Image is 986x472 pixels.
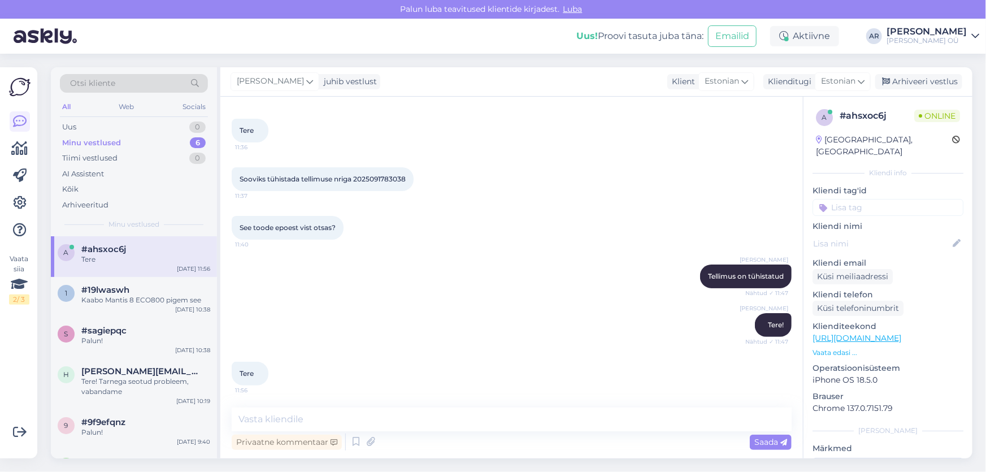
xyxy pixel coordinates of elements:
div: [DATE] 11:56 [177,265,210,273]
button: Emailid [708,25,757,47]
span: #ahsxoc6j [81,244,126,254]
div: 0 [189,153,206,164]
div: Uus [62,122,76,133]
div: [DATE] 10:38 [175,346,210,354]
p: Klienditeekond [813,321,963,332]
div: 0 [189,122,206,133]
div: Web [117,99,137,114]
div: Kliendi info [813,168,963,178]
div: Aktiivne [770,26,839,46]
span: 9 [64,421,68,430]
div: Arhiveeri vestlus [875,74,962,89]
p: Märkmed [813,443,963,454]
b: Uus! [576,31,598,41]
div: Kõik [62,184,79,195]
span: [PERSON_NAME] [740,256,788,264]
div: Tiimi vestlused [62,153,118,164]
div: [DATE] 10:38 [175,305,210,314]
p: Kliendi email [813,257,963,269]
div: Socials [180,99,208,114]
a: [PERSON_NAME][PERSON_NAME] OÜ [887,27,979,45]
p: Kliendi tag'id [813,185,963,197]
span: Otsi kliente [70,77,115,89]
span: Online [914,110,960,122]
span: Tere [240,126,254,135]
p: iPhone OS 18.5.0 [813,374,963,386]
div: Minu vestlused [62,137,121,149]
span: #sagiepqc [81,326,127,336]
span: 1 [65,289,67,297]
input: Lisa nimi [813,237,950,250]
div: [GEOGRAPHIC_DATA], [GEOGRAPHIC_DATA] [816,134,952,158]
span: s [64,330,68,338]
div: Palun! [81,427,210,438]
div: Privaatne kommentaar [232,435,342,450]
input: Lisa tag [813,199,963,216]
a: [URL][DOMAIN_NAME] [813,333,901,343]
span: Nähtud ✓ 11:47 [745,337,788,346]
div: Klient [667,76,695,88]
span: Sooviks tühistada tellimuse nriga 2025091783038 [240,175,406,183]
p: Kliendi nimi [813,220,963,232]
div: Küsi meiliaadressi [813,269,893,284]
span: Minu vestlused [108,219,159,229]
div: AR [866,28,882,44]
span: Tellimus on tühistatud [708,272,784,280]
span: #9f9efqnz [81,417,125,427]
div: [DATE] 9:40 [177,438,210,446]
span: Tere! [768,321,784,329]
p: Brauser [813,391,963,402]
span: 11:40 [235,240,277,249]
div: Proovi tasuta juba täna: [576,29,703,43]
span: Tere [240,369,254,378]
span: Saada [754,437,787,447]
div: [PERSON_NAME] [887,27,967,36]
span: helen.loondre@icloud.com [81,366,199,376]
div: # ahsxoc6j [840,109,914,123]
div: Tere! Tarnega seotud probleem, vabandame [81,376,210,397]
div: [PERSON_NAME] [813,426,963,436]
div: Klienditugi [763,76,811,88]
span: h [63,370,69,379]
div: 6 [190,137,206,149]
div: Palun! [81,336,210,346]
span: [PERSON_NAME] [237,75,304,88]
div: Kaabo Mantis 8 ECO800 pigem see [81,295,210,305]
div: AI Assistent [62,168,104,180]
span: Nähtud ✓ 11:47 [745,289,788,297]
span: See toode epoest vist otsas? [240,223,336,232]
span: 11:56 [235,386,277,395]
p: Operatsioonisüsteem [813,362,963,374]
p: Chrome 137.0.7151.79 [813,402,963,414]
span: #19lwaswh [81,285,129,295]
div: 2 / 3 [9,295,29,305]
span: a [822,113,827,122]
span: [PERSON_NAME] [740,304,788,313]
span: a [64,248,69,257]
div: [DATE] 10:19 [176,397,210,405]
span: 11:36 [235,143,277,151]
span: aigalaan@gmail.com [81,458,199,468]
div: Arhiveeritud [62,200,108,211]
div: Tere [81,254,210,265]
div: [PERSON_NAME] OÜ [887,36,967,45]
span: 11:37 [235,192,277,200]
span: Estonian [705,75,739,88]
div: All [60,99,73,114]
div: juhib vestlust [319,76,377,88]
img: Askly Logo [9,76,31,98]
span: Luba [560,4,586,14]
div: Küsi telefoninumbrit [813,301,904,316]
span: Estonian [821,75,855,88]
div: Vaata siia [9,254,29,305]
p: Kliendi telefon [813,289,963,301]
p: Vaata edasi ... [813,348,963,358]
